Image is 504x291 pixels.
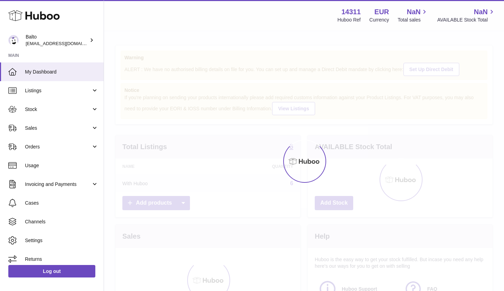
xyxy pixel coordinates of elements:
div: Huboo Ref [338,17,361,23]
span: Settings [25,237,98,244]
div: Balto [26,34,88,47]
span: NaN [474,7,488,17]
span: Returns [25,256,98,263]
span: Stock [25,106,91,113]
span: Total sales [398,17,428,23]
a: NaN Total sales [398,7,428,23]
strong: 14311 [341,7,361,17]
div: Currency [370,17,389,23]
span: My Dashboard [25,69,98,75]
span: Listings [25,87,91,94]
a: Log out [8,265,95,277]
span: AVAILABLE Stock Total [437,17,496,23]
span: Invoicing and Payments [25,181,91,188]
a: NaN AVAILABLE Stock Total [437,7,496,23]
span: Cases [25,200,98,206]
span: NaN [407,7,420,17]
span: Orders [25,144,91,150]
span: Sales [25,125,91,131]
span: Usage [25,162,98,169]
span: Channels [25,219,98,225]
img: ops@balto.fr [8,35,19,45]
strong: EUR [374,7,389,17]
span: [EMAIL_ADDRESS][DOMAIN_NAME] [26,41,102,46]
